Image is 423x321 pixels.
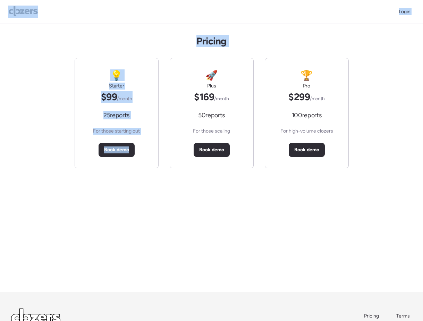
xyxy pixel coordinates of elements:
[104,146,129,153] span: Book demo
[193,128,230,135] span: For those scaling
[396,313,410,319] span: Terms
[288,91,324,103] span: $299
[199,146,224,153] span: Book demo
[207,83,216,90] h2: Plus
[310,96,325,102] span: /month
[194,91,229,103] span: $169
[303,83,310,90] h2: Pro
[109,83,124,90] h2: Starter
[364,313,380,320] a: Pricing
[205,69,217,81] span: 🚀
[117,96,132,102] span: /month
[198,111,225,119] span: 50 reports
[294,146,319,153] span: Book demo
[301,69,312,81] span: 🏆
[396,313,412,320] a: Terms
[292,111,321,119] span: 100 reports
[280,128,333,135] span: For high-volume clozers
[196,35,226,47] h1: Pricing
[364,313,379,319] span: Pricing
[399,9,411,15] span: Login
[101,91,132,103] span: $99
[103,111,129,119] span: 25 reports
[110,69,122,81] span: 💡
[214,96,229,102] span: /month
[8,6,38,17] img: Logo
[93,128,140,135] span: For those starting out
